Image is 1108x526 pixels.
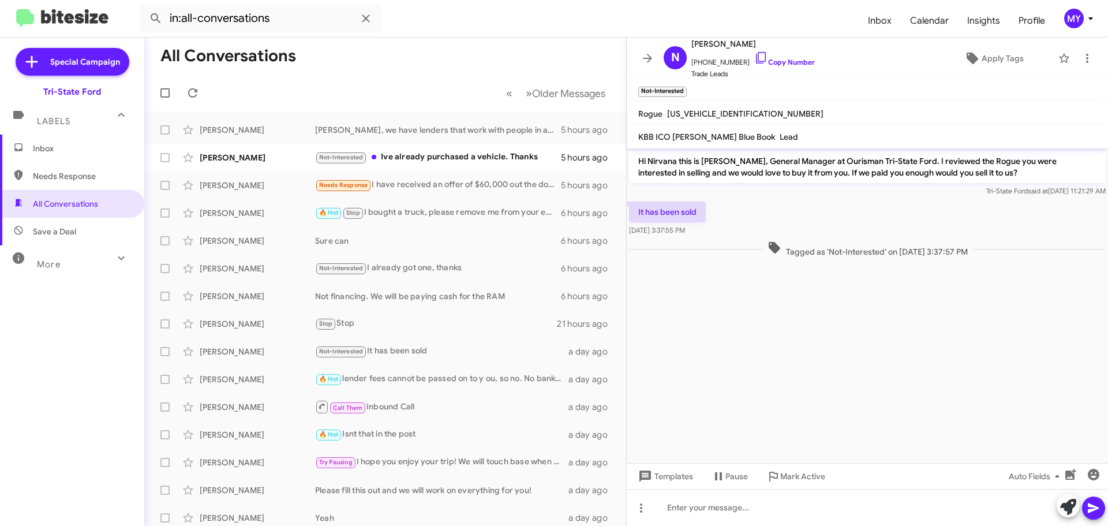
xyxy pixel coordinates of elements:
[319,154,364,161] span: Not-Interested
[315,262,561,275] div: I already got one, thanks
[1000,466,1073,487] button: Auto Fields
[315,206,561,219] div: I bought a truck, please remove me from your email list
[37,259,61,270] span: More
[43,86,101,98] div: Tri-State Ford
[315,124,561,136] div: [PERSON_NAME], we have lenders that work with people in all different scenarios, and from all wal...
[568,401,617,413] div: a day ago
[33,198,98,210] span: All Conversations
[691,68,815,80] span: Trade Leads
[934,48,1053,69] button: Apply Tags
[561,180,617,191] div: 5 hours ago
[568,374,617,385] div: a day ago
[319,348,364,355] span: Not-Interested
[315,235,561,247] div: Sure can
[200,124,315,136] div: [PERSON_NAME]
[1009,466,1064,487] span: Auto Fields
[671,49,680,67] span: N
[532,87,605,100] span: Older Messages
[200,401,315,413] div: [PERSON_NAME]
[780,466,825,487] span: Mark Active
[315,345,568,358] div: It has been sold
[160,47,296,65] h1: All Conversations
[757,466,834,487] button: Mark Active
[319,458,353,466] span: Try Pausing
[568,512,617,524] div: a day ago
[200,429,315,441] div: [PERSON_NAME]
[859,4,901,38] a: Inbox
[315,512,568,524] div: Yeah
[200,457,315,468] div: [PERSON_NAME]
[627,466,702,487] button: Templates
[315,317,557,330] div: Stop
[200,346,315,357] div: [PERSON_NAME]
[315,400,568,414] div: Inbound Call
[200,235,315,247] div: [PERSON_NAME]
[1009,4,1054,38] a: Profile
[319,209,339,217] span: 🔥 Hot
[986,186,1106,195] span: Tri-State Ford [DATE] 11:21:29 AM
[1054,9,1095,28] button: MY
[319,181,368,189] span: Needs Response
[319,431,339,438] span: 🔥 Hot
[702,466,757,487] button: Pause
[333,404,363,412] span: Call Them
[200,484,315,496] div: [PERSON_NAME]
[319,375,339,383] span: 🔥 Hot
[519,81,612,105] button: Next
[200,318,315,330] div: [PERSON_NAME]
[33,170,131,182] span: Needs Response
[346,209,360,217] span: Stop
[1064,9,1084,28] div: MY
[33,143,131,154] span: Inbox
[901,4,958,38] a: Calendar
[319,264,364,272] span: Not-Interested
[200,512,315,524] div: [PERSON_NAME]
[763,241,972,258] span: Tagged as 'Not-Interested' on [DATE] 3:37:57 PM
[50,56,120,68] span: Special Campaign
[506,86,512,100] span: «
[561,124,617,136] div: 5 hours ago
[568,429,617,441] div: a day ago
[561,263,617,274] div: 6 hours ago
[691,37,815,51] span: [PERSON_NAME]
[629,226,685,234] span: [DATE] 3:37:55 PM
[638,87,687,97] small: Not-Interested
[568,346,617,357] div: a day ago
[958,4,1009,38] a: Insights
[636,466,693,487] span: Templates
[561,290,617,302] div: 6 hours ago
[561,235,617,247] div: 6 hours ago
[561,152,617,163] div: 5 hours ago
[499,81,519,105] button: Previous
[557,318,617,330] div: 21 hours ago
[140,5,382,32] input: Search
[37,116,70,126] span: Labels
[568,457,617,468] div: a day ago
[315,290,561,302] div: Not financing. We will be paying cash for the RAM
[200,374,315,385] div: [PERSON_NAME]
[200,290,315,302] div: [PERSON_NAME]
[1028,186,1048,195] span: said at
[315,484,568,496] div: Please fill this out and we will work on everything for you!
[667,109,823,119] span: [US_VEHICLE_IDENTIFICATION_NUMBER]
[638,109,662,119] span: Rogue
[315,151,561,164] div: Ive already purchased a vehicle. Thanks
[33,226,76,237] span: Save a Deal
[754,58,815,66] a: Copy Number
[561,207,617,219] div: 6 hours ago
[629,202,706,222] p: It has been sold
[200,207,315,219] div: [PERSON_NAME]
[629,151,1106,183] p: Hi Nirvana this is [PERSON_NAME], General Manager at Ourisman Tri-State Ford. I reviewed the Rogu...
[200,180,315,191] div: [PERSON_NAME]
[526,86,532,100] span: »
[638,132,775,142] span: KBB ICO [PERSON_NAME] Blue Book
[16,48,129,76] a: Special Campaign
[315,372,568,386] div: lender fees cannot be passed on to y ou, so no. No bank fees, just their interest rate
[319,320,333,327] span: Stop
[568,484,617,496] div: a day ago
[725,466,748,487] span: Pause
[780,132,798,142] span: Lead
